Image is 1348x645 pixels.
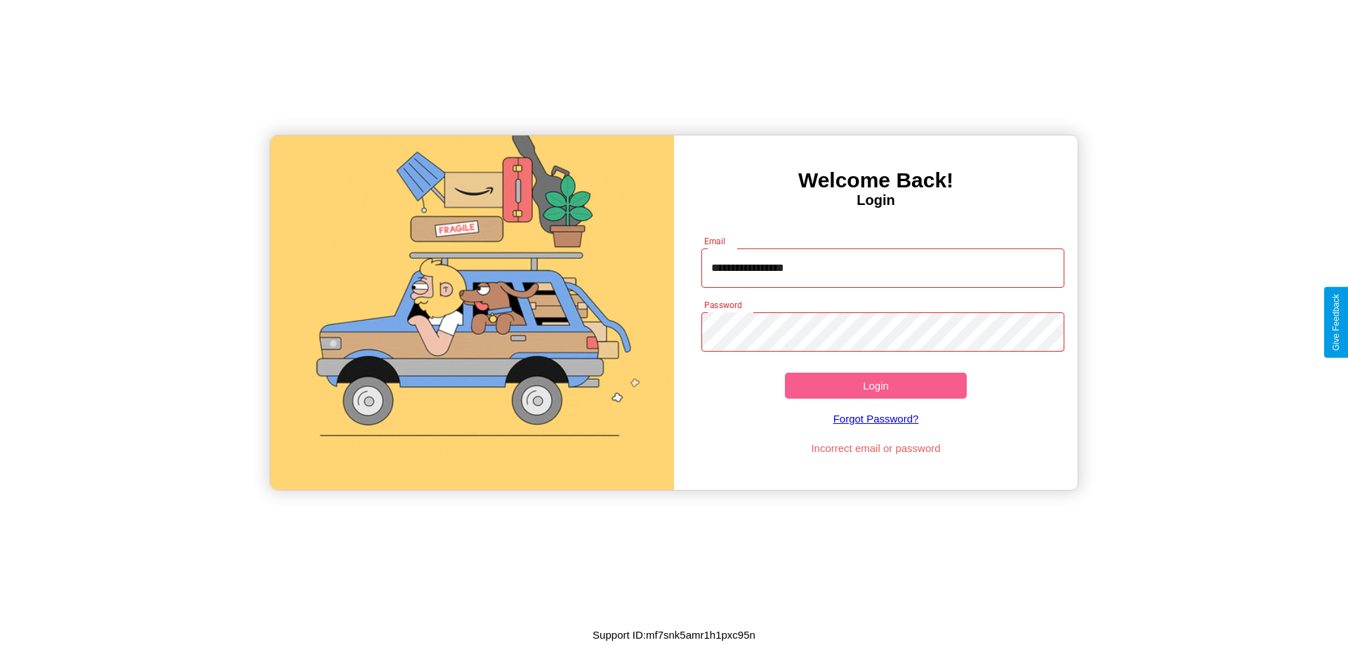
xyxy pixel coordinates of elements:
a: Forgot Password? [694,399,1058,439]
p: Incorrect email or password [694,439,1058,458]
img: gif [270,135,674,490]
h4: Login [674,192,1078,208]
div: Give Feedback [1331,294,1341,351]
p: Support ID: mf7snk5amr1h1pxc95n [593,625,755,644]
button: Login [785,373,967,399]
label: Email [704,235,726,247]
label: Password [704,299,741,311]
h3: Welcome Back! [674,168,1078,192]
